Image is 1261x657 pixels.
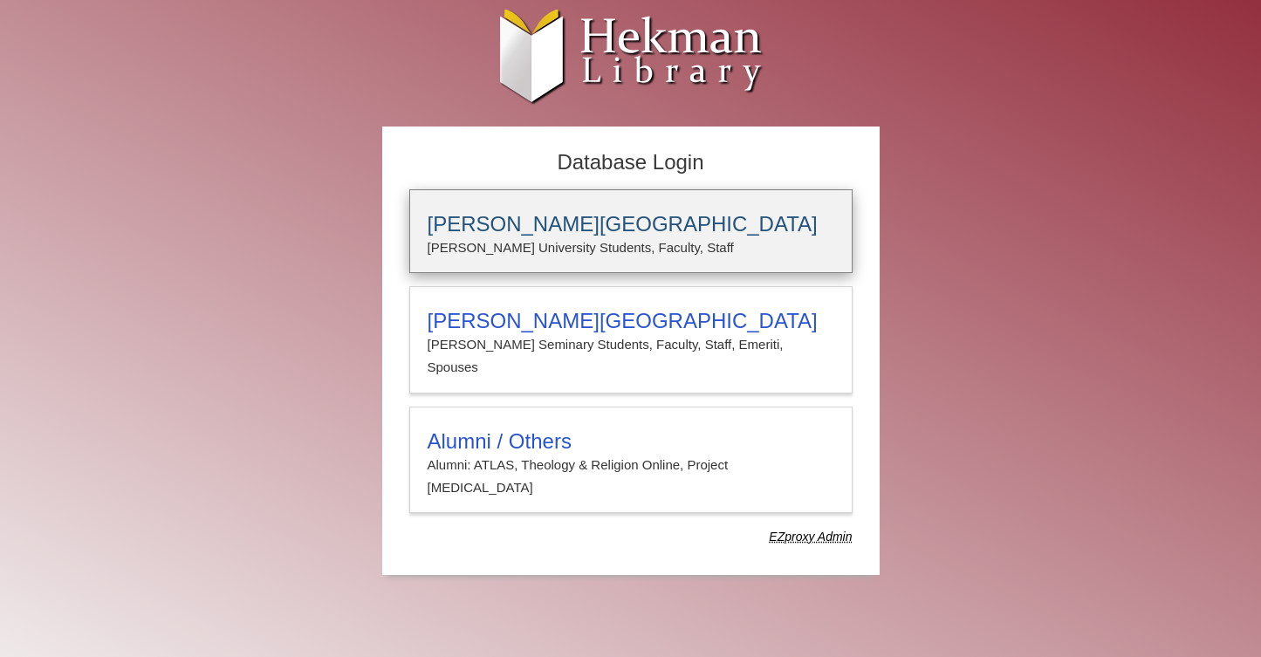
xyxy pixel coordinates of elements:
[401,145,861,181] h2: Database Login
[409,286,853,394] a: [PERSON_NAME][GEOGRAPHIC_DATA][PERSON_NAME] Seminary Students, Faculty, Staff, Emeriti, Spouses
[428,309,834,333] h3: [PERSON_NAME][GEOGRAPHIC_DATA]
[409,189,853,273] a: [PERSON_NAME][GEOGRAPHIC_DATA][PERSON_NAME] University Students, Faculty, Staff
[769,530,852,544] dfn: Use Alumni login
[428,429,834,454] h3: Alumni / Others
[428,333,834,380] p: [PERSON_NAME] Seminary Students, Faculty, Staff, Emeriti, Spouses
[428,212,834,236] h3: [PERSON_NAME][GEOGRAPHIC_DATA]
[428,429,834,500] summary: Alumni / OthersAlumni: ATLAS, Theology & Religion Online, Project [MEDICAL_DATA]
[428,454,834,500] p: Alumni: ATLAS, Theology & Religion Online, Project [MEDICAL_DATA]
[428,236,834,259] p: [PERSON_NAME] University Students, Faculty, Staff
